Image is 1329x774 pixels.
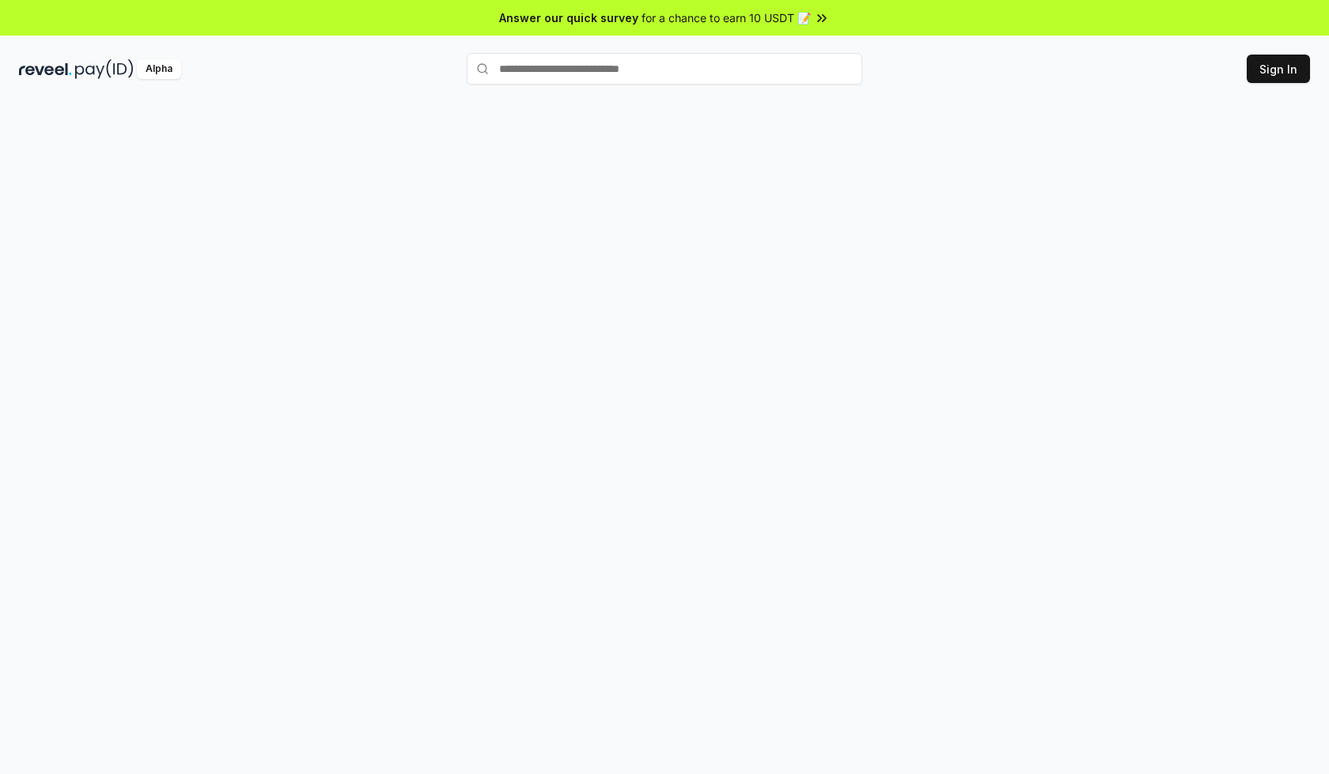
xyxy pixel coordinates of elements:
[19,59,72,79] img: reveel_dark
[75,59,134,79] img: pay_id
[137,59,181,79] div: Alpha
[642,9,811,26] span: for a chance to earn 10 USDT 📝
[499,9,638,26] span: Answer our quick survey
[1247,55,1310,83] button: Sign In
